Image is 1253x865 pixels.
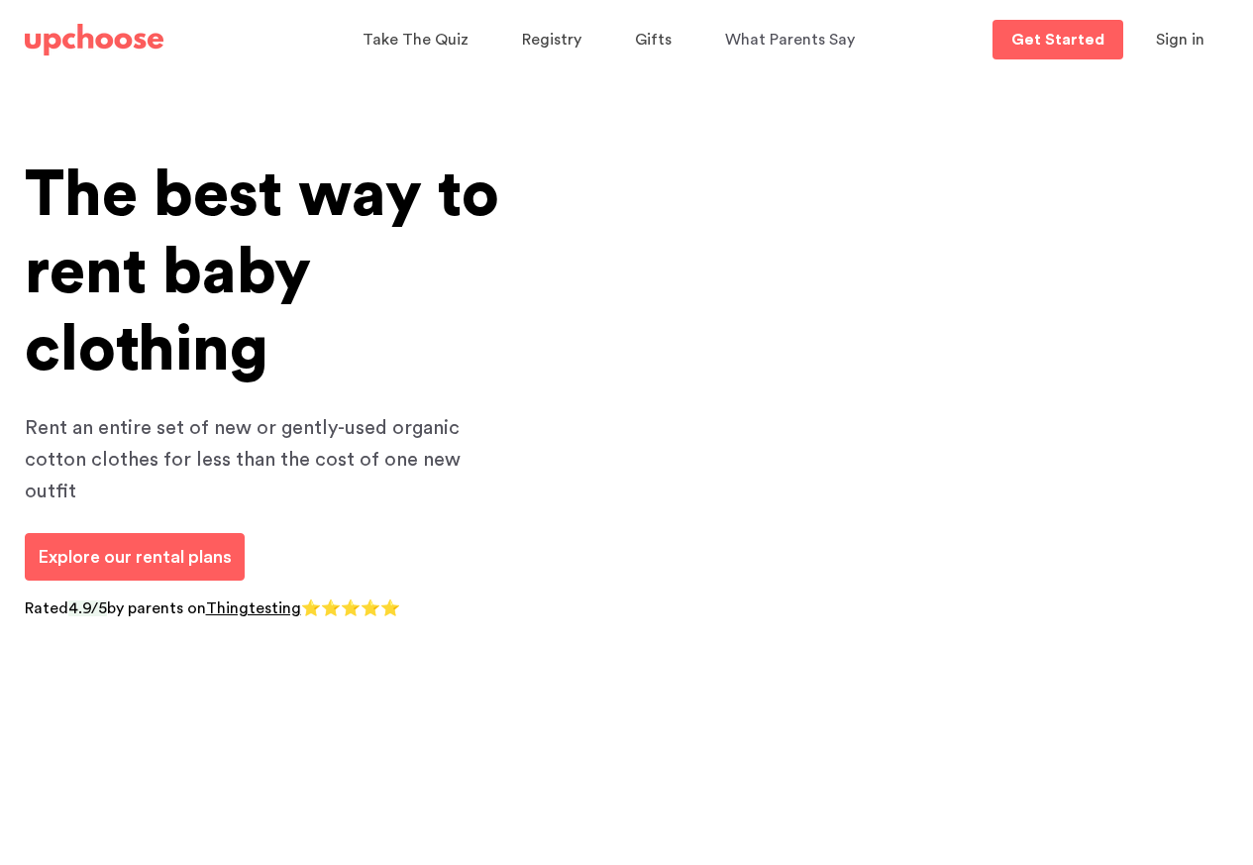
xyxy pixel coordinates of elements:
[635,32,672,48] span: Gifts
[38,548,232,566] span: Explore our rental plans
[25,600,68,616] span: Rated
[206,600,301,616] a: Thingtesting
[1131,20,1229,59] button: Sign in
[25,163,499,381] span: The best way to rent baby clothing
[363,32,469,48] span: Take The Quiz
[522,21,587,59] a: Registry
[301,600,400,616] span: ⭐⭐⭐⭐⭐
[1156,32,1204,48] span: Sign in
[363,21,474,59] a: Take The Quiz
[725,32,855,48] span: What Parents Say
[25,412,500,507] p: Rent an entire set of new or gently-used organic cotton clothes for less than the cost of one new...
[1011,32,1104,48] p: Get Started
[635,21,678,59] a: Gifts
[25,24,163,55] img: UpChoose
[68,600,107,616] span: 4.9/5
[725,21,861,59] a: What Parents Say
[25,533,245,581] a: Explore our rental plans
[25,20,163,60] a: UpChoose
[522,32,581,48] span: Registry
[992,20,1123,59] a: Get Started
[107,600,206,616] span: by parents on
